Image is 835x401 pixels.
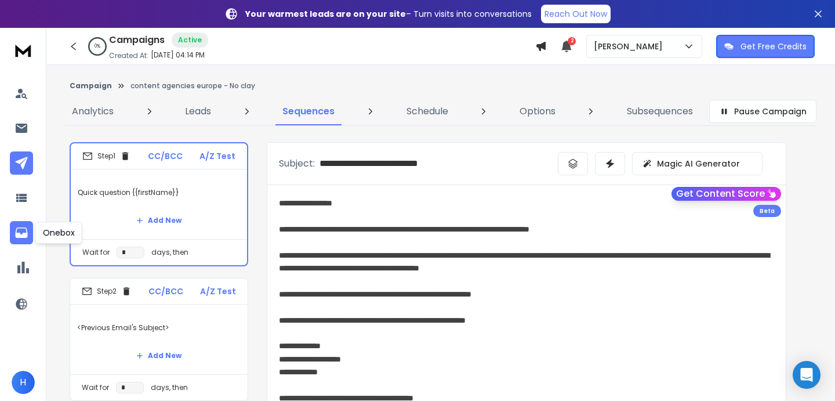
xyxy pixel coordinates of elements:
div: Step 1 [82,151,130,161]
div: Open Intercom Messenger [793,361,821,389]
h1: Campaigns [109,33,165,47]
p: CC/BCC [148,150,183,162]
p: Subsequences [627,104,693,118]
p: Leads [185,104,211,118]
a: Analytics [65,97,121,125]
span: 2 [568,37,576,45]
strong: Your warmest leads are on your site [245,8,406,20]
li: Step1CC/BCCA/Z TestQuick question {{firstName}}Add NewWait fordays, then [70,142,248,266]
p: Options [520,104,556,118]
div: Onebox [35,222,82,244]
button: Pause Campaign [709,100,816,123]
p: Subject: [279,157,315,171]
p: Get Free Credits [740,41,807,52]
p: content agencies europe - No clay [130,81,255,91]
p: A/Z Test [200,286,236,297]
p: A/Z Test [199,150,235,162]
p: Magic AI Generator [657,158,740,169]
p: [PERSON_NAME] [594,41,667,52]
button: Get Content Score [671,187,781,201]
button: Campaign [70,81,112,91]
a: Options [513,97,562,125]
p: Wait for [82,248,110,257]
p: Quick question {{firstName}} [78,176,240,209]
p: Analytics [72,104,114,118]
li: Step2CC/BCCA/Z Test<Previous Email's Subject>Add NewWait fordays, then [70,278,248,401]
p: CC/BCC [148,286,183,297]
p: 0 % [95,43,100,50]
a: Sequences [275,97,342,125]
p: Reach Out Now [544,8,607,20]
a: Subsequences [620,97,700,125]
a: Schedule [400,97,455,125]
p: <Previous Email's Subject> [77,312,241,344]
button: H [12,371,35,394]
a: Reach Out Now [541,5,611,23]
div: Active [172,32,208,48]
p: Sequences [282,104,335,118]
p: [DATE] 04:14 PM [151,50,205,60]
button: Add New [127,344,191,367]
p: Wait for [82,383,109,392]
p: days, then [151,248,188,257]
button: Add New [127,209,191,232]
a: Leads [178,97,218,125]
p: – Turn visits into conversations [245,8,532,20]
button: Magic AI Generator [632,152,763,175]
p: Created At: [109,51,148,60]
p: days, then [151,383,188,392]
p: Schedule [406,104,448,118]
div: Step 2 [82,286,132,297]
div: Beta [753,205,781,217]
button: Get Free Credits [716,35,815,58]
img: logo [12,39,35,61]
